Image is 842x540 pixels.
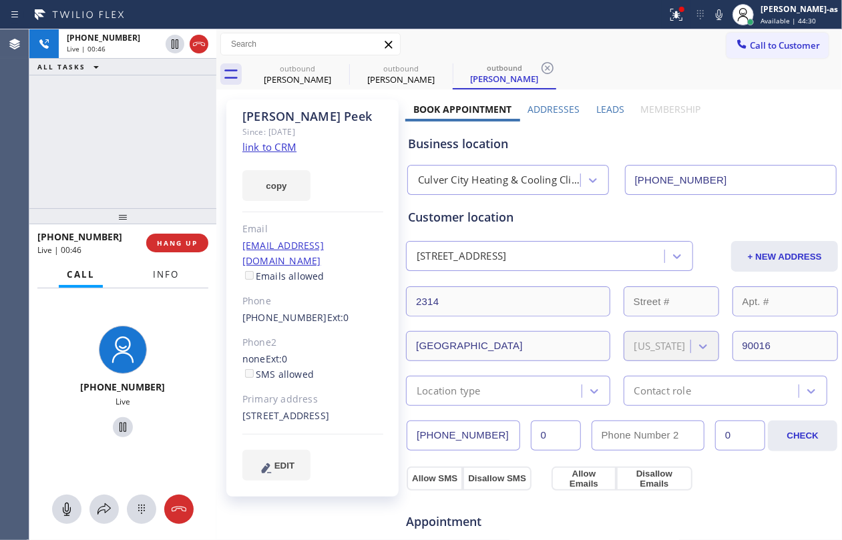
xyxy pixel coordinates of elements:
button: copy [242,170,310,201]
input: Phone Number 2 [592,421,704,451]
button: Hang up [190,35,208,53]
div: [STREET_ADDRESS] [242,409,383,424]
input: Phone Number [625,165,837,195]
button: Info [145,262,187,288]
div: [PERSON_NAME] [247,73,348,85]
button: Hold Customer [113,417,133,437]
input: Ext. 2 [715,421,765,451]
div: [PERSON_NAME] [351,73,451,85]
input: SMS allowed [245,369,254,378]
button: Hold Customer [166,35,184,53]
button: Open directory [89,495,119,524]
button: Allow Emails [552,467,616,491]
div: Location type [417,383,481,398]
div: Contact role [634,383,691,398]
span: [PHONE_NUMBER] [37,230,122,243]
span: Ext: 0 [327,311,349,324]
div: Phone [242,294,383,309]
span: [PHONE_NUMBER] [67,32,140,43]
label: Book Appointment [413,103,511,115]
span: Call to Customer [750,39,820,51]
div: Kyle Peek [351,59,451,89]
label: Membership [640,103,700,115]
button: Allow SMS [407,467,463,491]
input: Search [221,33,400,55]
a: [PHONE_NUMBER] [242,311,327,324]
div: [STREET_ADDRESS] [417,249,506,264]
div: [PERSON_NAME] [454,73,555,85]
span: HANG UP [157,238,198,248]
div: Email [242,222,383,237]
span: Appointment [406,513,548,531]
span: Info [153,268,179,280]
input: Apt. # [732,286,839,316]
button: ALL TASKS [29,59,112,75]
input: Address [406,286,610,316]
span: Live [116,396,130,407]
button: Call to Customer [726,33,829,58]
button: CHECK [768,421,837,451]
span: [PHONE_NUMBER] [81,380,166,393]
span: Live | 00:46 [37,244,81,256]
input: Emails allowed [245,271,254,280]
label: Emails allowed [242,270,325,282]
span: ALL TASKS [37,62,85,71]
span: Ext: 0 [266,352,288,365]
input: City [406,331,610,361]
button: HANG UP [146,234,208,252]
button: Mute [52,495,81,524]
button: Disallow SMS [463,467,532,491]
button: + NEW ADDRESS [731,241,838,272]
button: Mute [710,5,728,24]
div: Stacey Jorjersen [247,59,348,89]
a: [EMAIL_ADDRESS][DOMAIN_NAME] [242,239,324,267]
div: [PERSON_NAME]-as [761,3,838,15]
button: Hang up [164,495,194,524]
span: Call [67,268,95,280]
label: Addresses [528,103,580,115]
div: Primary address [242,392,383,407]
div: Customer location [408,208,836,226]
label: SMS allowed [242,368,314,380]
div: Culver City Heating & Cooling Climate Control [418,173,582,188]
button: Open dialpad [127,495,156,524]
button: Call [59,262,103,288]
div: outbound [351,63,451,73]
div: outbound [247,63,348,73]
a: link to CRM [242,140,296,154]
div: none [242,352,383,382]
div: Since: [DATE] [242,124,383,140]
button: Disallow Emails [616,467,693,491]
span: Live | 00:46 [67,44,106,53]
span: EDIT [274,461,294,471]
input: ZIP [732,331,839,361]
div: Business location [408,135,836,153]
div: [PERSON_NAME] Peek [242,109,383,124]
button: EDIT [242,450,310,481]
input: Phone Number [407,421,519,451]
span: Available | 44:30 [761,16,816,25]
div: Phone2 [242,335,383,350]
input: Ext. [531,421,581,451]
div: Kyle Peek [454,59,555,88]
input: Street # [624,286,719,316]
label: Leads [596,103,624,115]
div: outbound [454,63,555,73]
